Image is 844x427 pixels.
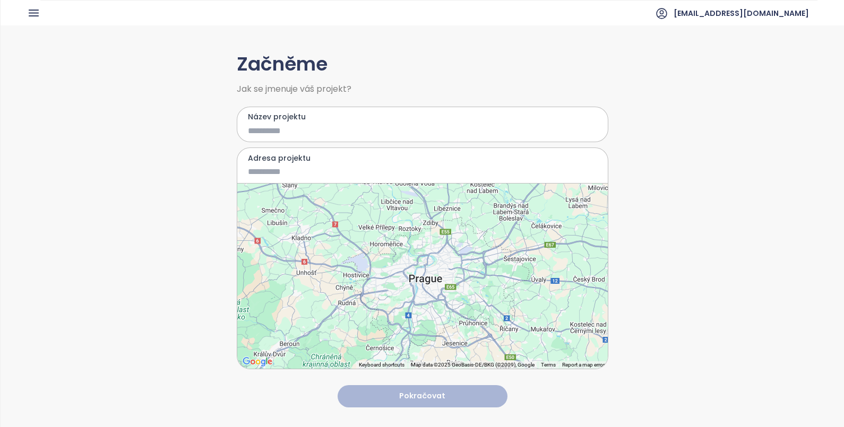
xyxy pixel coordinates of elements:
a: Terms (opens in new tab) [541,362,556,368]
button: Pokračovat [338,385,507,408]
label: Název projektu [248,111,597,123]
span: Jak se jmenuje váš projekt? [237,85,608,93]
a: Report a map error [562,362,605,368]
h1: Začněme [237,49,608,80]
span: Map data ©2025 GeoBasis-DE/BKG (©2009), Google [411,362,535,368]
button: Keyboard shortcuts [359,361,404,369]
img: Google [240,355,275,369]
label: Adresa projektu [248,152,597,164]
span: [EMAIL_ADDRESS][DOMAIN_NAME] [674,1,809,26]
a: Open this area in Google Maps (opens a new window) [240,355,275,369]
